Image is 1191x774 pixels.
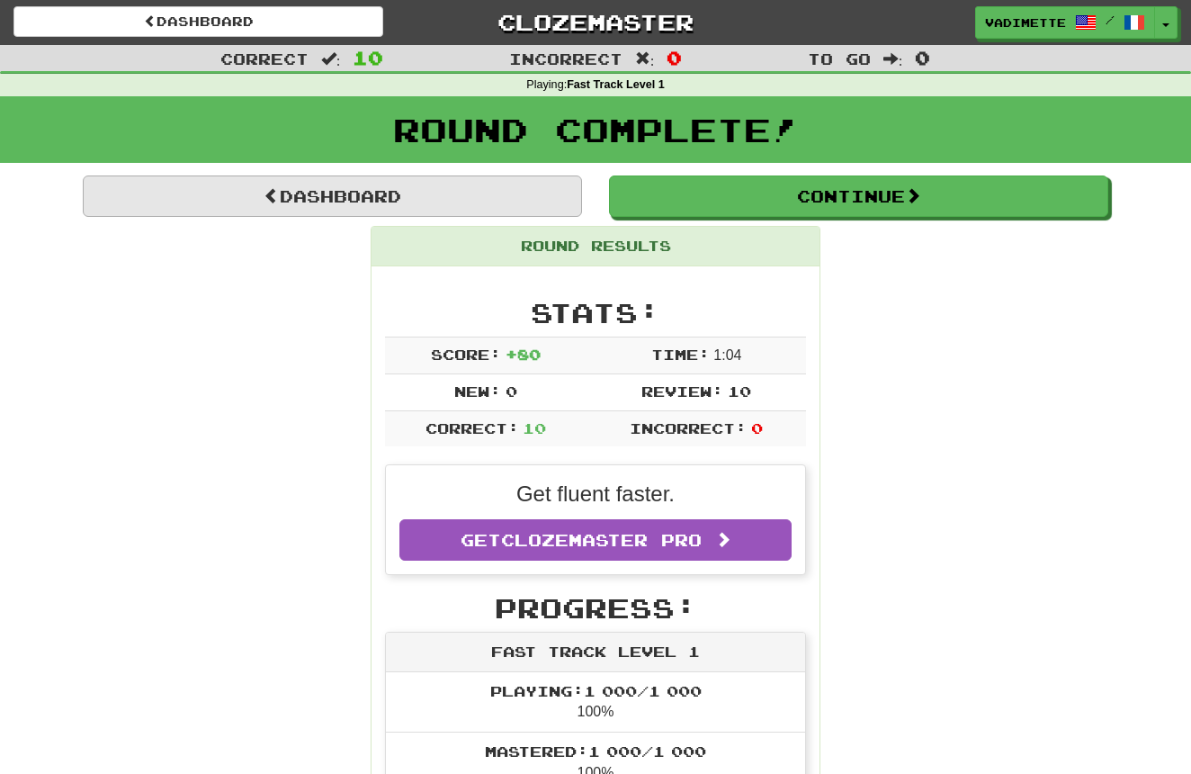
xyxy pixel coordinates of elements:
[385,593,806,623] h2: Progress:
[915,47,930,68] span: 0
[490,682,702,699] span: Playing: 1 000 / 1 000
[883,51,903,67] span: :
[1106,13,1115,26] span: /
[485,742,706,760] span: Mastered: 1 000 / 1 000
[410,6,780,38] a: Clozemaster
[425,419,519,436] span: Correct:
[567,78,665,91] strong: Fast Track Level 1
[399,519,792,561] a: GetClozemaster Pro
[506,346,541,363] span: + 80
[431,346,501,363] span: Score:
[385,298,806,328] h2: Stats:
[641,382,723,400] span: Review:
[372,227,819,266] div: Round Results
[6,112,1185,148] h1: Round Complete!
[630,419,747,436] span: Incorrect:
[713,347,741,363] span: 1 : 0 4
[728,382,751,400] span: 10
[386,633,805,672] div: Fast Track Level 1
[399,479,792,509] p: Get fluent faster.
[506,382,517,400] span: 0
[386,672,805,733] li: 100%
[501,530,702,550] span: Clozemaster Pro
[220,49,309,67] span: Correct
[454,382,501,400] span: New:
[609,175,1108,217] button: Continue
[751,419,763,436] span: 0
[509,49,622,67] span: Incorrect
[808,49,871,67] span: To go
[321,51,341,67] span: :
[353,47,383,68] span: 10
[635,51,655,67] span: :
[651,346,710,363] span: Time:
[975,6,1155,39] a: vadimette /
[985,14,1066,31] span: vadimette
[667,47,682,68] span: 0
[83,175,582,217] a: Dashboard
[13,6,383,37] a: Dashboard
[523,419,546,436] span: 10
